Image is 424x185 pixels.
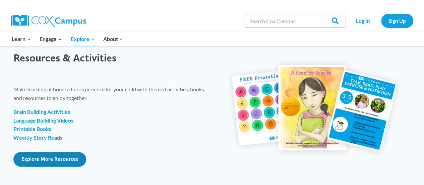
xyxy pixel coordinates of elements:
button: Child menu of About [99,32,128,46]
p: Make learning at home a fun experience for your child with themed activities, books, and resource... [13,85,205,102]
a: Weekly Story Reads [13,134,62,141]
img: Cox Campus [11,15,86,27]
a: Language Building Videos [13,117,73,124]
a: Log In [349,14,378,28]
nav: Primary Navigation [8,32,128,46]
button: Child menu of Explore [66,32,99,46]
span: Explore More Resources [21,156,78,162]
button: Child menu of Engage [35,32,66,46]
a: Brain Building Activities [13,108,70,115]
a: Printable Books [13,126,51,132]
nav: Secondary Navigation [349,14,413,28]
img: family-resource-library-preview [223,56,407,162]
span: Resources & Activities [13,51,116,64]
a: Sign Up [381,14,413,28]
button: Child menu of Learn [8,32,36,46]
a: Explore More Resources [13,152,86,167]
input: Search Cox Campus [245,14,345,28]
